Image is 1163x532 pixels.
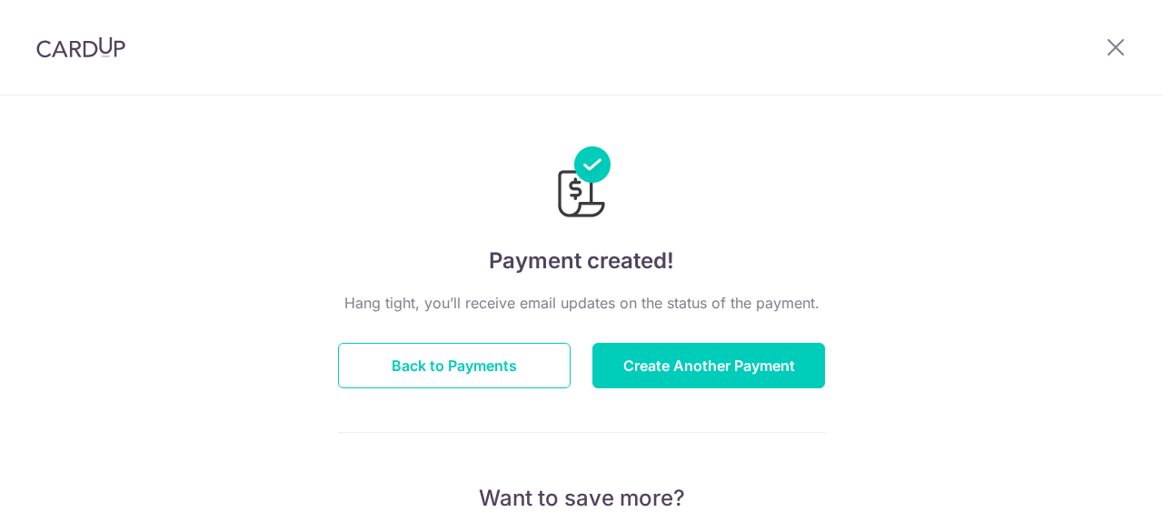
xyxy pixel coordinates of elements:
[552,146,611,223] img: Payments
[36,36,125,58] img: CardUp
[338,245,825,277] h4: Payment created!
[338,292,825,314] p: Hang tight, you’ll receive email updates on the status of the payment.
[338,343,571,388] button: Back to Payments
[338,484,825,513] p: Want to save more?
[592,343,825,388] button: Create Another Payment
